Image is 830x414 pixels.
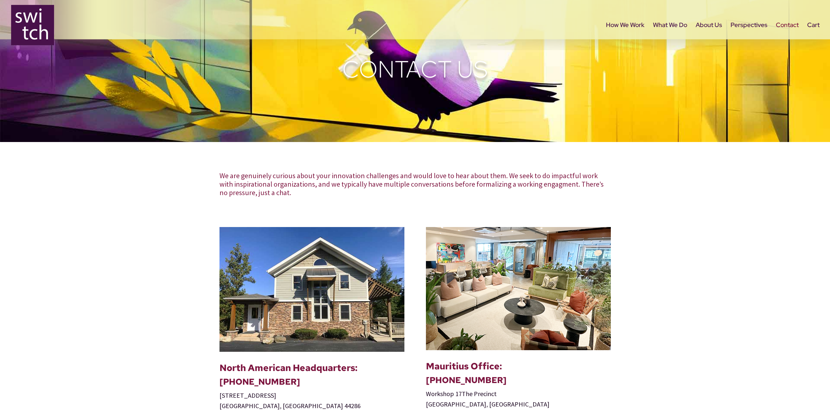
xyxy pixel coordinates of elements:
[219,376,300,387] strong: [PHONE_NUMBER]
[696,23,722,50] a: About Us
[462,390,497,398] span: The Precinct
[776,23,799,50] a: Contact
[807,23,820,50] a: Cart
[731,23,767,50] a: Perspectives
[426,375,506,386] span: [PHONE_NUMBER]‬
[426,227,611,350] img: Mauritius-Office
[219,227,404,352] img: M-House
[219,390,404,411] p: [STREET_ADDRESS] [GEOGRAPHIC_DATA], [GEOGRAPHIC_DATA] 44286
[219,171,611,197] p: We are genuinely curious about your innovation challenges and would love to hear about them. We s...
[219,362,357,374] strong: North American Headquarters:
[426,360,502,372] strong: :
[426,390,462,398] span: Workshop 17
[426,360,500,372] span: Mauritius Office
[219,55,611,87] h1: Contact Us
[653,23,687,50] a: What We Do
[426,400,550,408] span: [GEOGRAPHIC_DATA], [GEOGRAPHIC_DATA]
[606,23,644,50] a: How We Work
